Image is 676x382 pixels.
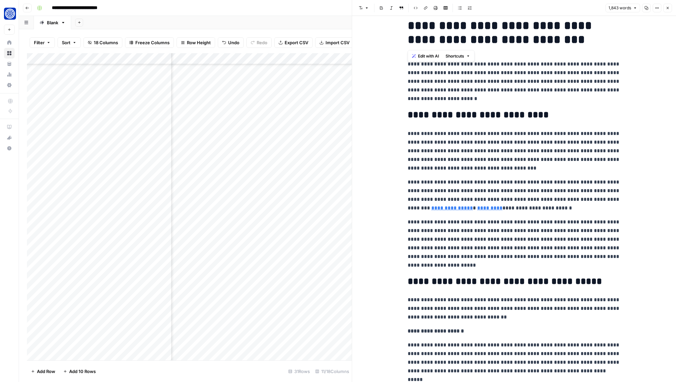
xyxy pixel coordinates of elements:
[446,53,464,59] span: Shortcuts
[4,122,15,132] a: AirOps Academy
[286,366,313,377] div: 31 Rows
[4,80,15,90] a: Settings
[4,48,15,59] a: Browse
[246,37,272,48] button: Redo
[27,366,59,377] button: Add Row
[4,133,14,143] div: What's new?
[608,5,631,11] span: 1,843 words
[37,368,55,375] span: Add Row
[30,37,55,48] button: Filter
[4,132,15,143] button: What's new?
[409,52,442,61] button: Edit with AI
[34,39,45,46] span: Filter
[443,52,473,61] button: Shortcuts
[177,37,215,48] button: Row Height
[47,19,58,26] div: Blank
[62,39,70,46] span: Sort
[4,143,15,154] button: Help + Support
[125,37,174,48] button: Freeze Columns
[187,39,211,46] span: Row Height
[228,39,239,46] span: Undo
[315,37,354,48] button: Import CSV
[4,69,15,80] a: Usage
[94,39,118,46] span: 18 Columns
[418,53,439,59] span: Edit with AI
[326,39,349,46] span: Import CSV
[4,59,15,69] a: Your Data
[218,37,244,48] button: Undo
[257,39,267,46] span: Redo
[4,37,15,48] a: Home
[34,16,71,29] a: Blank
[58,37,81,48] button: Sort
[59,366,100,377] button: Add 10 Rows
[285,39,308,46] span: Export CSV
[4,8,16,20] img: Fundwell Logo
[313,366,352,377] div: 11/18 Columns
[83,37,122,48] button: 18 Columns
[4,5,15,22] button: Workspace: Fundwell
[274,37,313,48] button: Export CSV
[69,368,96,375] span: Add 10 Rows
[606,4,640,12] button: 1,843 words
[135,39,170,46] span: Freeze Columns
